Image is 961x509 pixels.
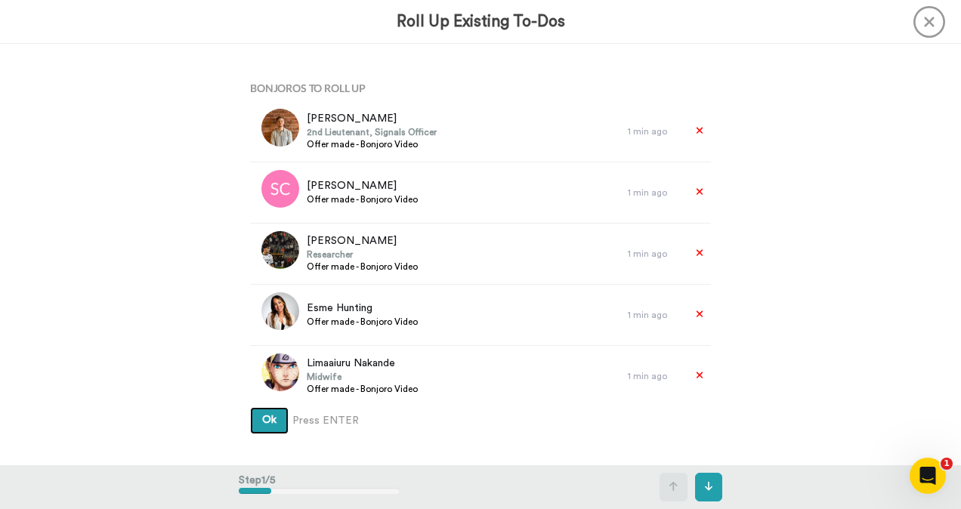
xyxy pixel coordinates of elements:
[628,248,681,260] div: 1 min ago
[307,178,418,193] span: [PERSON_NAME]
[307,193,418,205] span: Offer made - Bonjoro Video
[307,261,418,273] span: Offer made - Bonjoro Video
[261,109,299,147] img: 8a38ab27-3e78-4482-a18b-81710ce81469.jpg
[261,170,299,208] img: sc.png
[628,125,681,137] div: 1 min ago
[261,353,299,391] img: 45a3dad5-5adb-45f0-b060-dd57523e6416.jpg
[307,126,437,138] span: 2nd Lieutenant, Signals Officer
[307,356,418,371] span: Limaaiuru Nakande
[941,458,953,470] span: 1
[307,248,418,261] span: Researcher
[250,82,711,94] h4: Bonjoros To Roll Up
[261,231,299,269] img: 6ece32a2-d7e0-4b63-af38-3297a3140c91.jpg
[307,138,437,150] span: Offer made - Bonjoro Video
[910,458,946,494] iframe: Intercom live chat
[628,187,681,199] div: 1 min ago
[292,413,359,428] span: Press ENTER
[628,370,681,382] div: 1 min ago
[307,301,418,316] span: Esme Hunting
[397,13,565,30] h3: Roll Up Existing To-Dos
[307,316,418,328] span: Offer made - Bonjoro Video
[239,465,400,509] div: Step 1 / 5
[628,309,681,321] div: 1 min ago
[307,111,437,126] span: [PERSON_NAME]
[261,292,299,330] img: 48a36c0c-3e9e-47f9-b672-e28ffc8521c6.jpg
[250,407,289,434] button: Ok
[307,233,418,248] span: [PERSON_NAME]
[307,383,418,395] span: Offer made - Bonjoro Video
[307,371,418,383] span: Midwife
[262,415,277,425] span: Ok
